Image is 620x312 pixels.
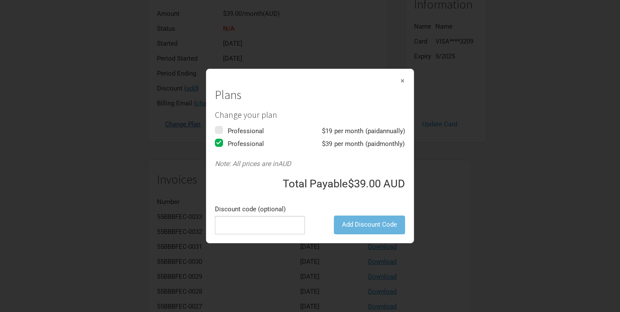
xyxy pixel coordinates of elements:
em: Note: All prices are in AUD [215,160,291,168]
span: $ 39 [304,141,334,147]
span: Professional [228,128,304,134]
span: × [400,76,405,85]
span: (paid monthly ) [363,141,405,147]
span: Add Discount Code [342,221,397,228]
span: $ 19 [304,128,334,134]
p: Total Payable $39.00 AUD [215,172,405,193]
label: Discount code (optional) [215,206,286,213]
h1: Plans [215,88,405,102]
button: Add Discount Code [334,216,405,234]
span: per month [334,127,363,135]
span: (paid annually ) [363,128,405,134]
h2: Change your plan [215,110,405,120]
span: Professional [228,141,304,147]
span: per month [334,140,363,148]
